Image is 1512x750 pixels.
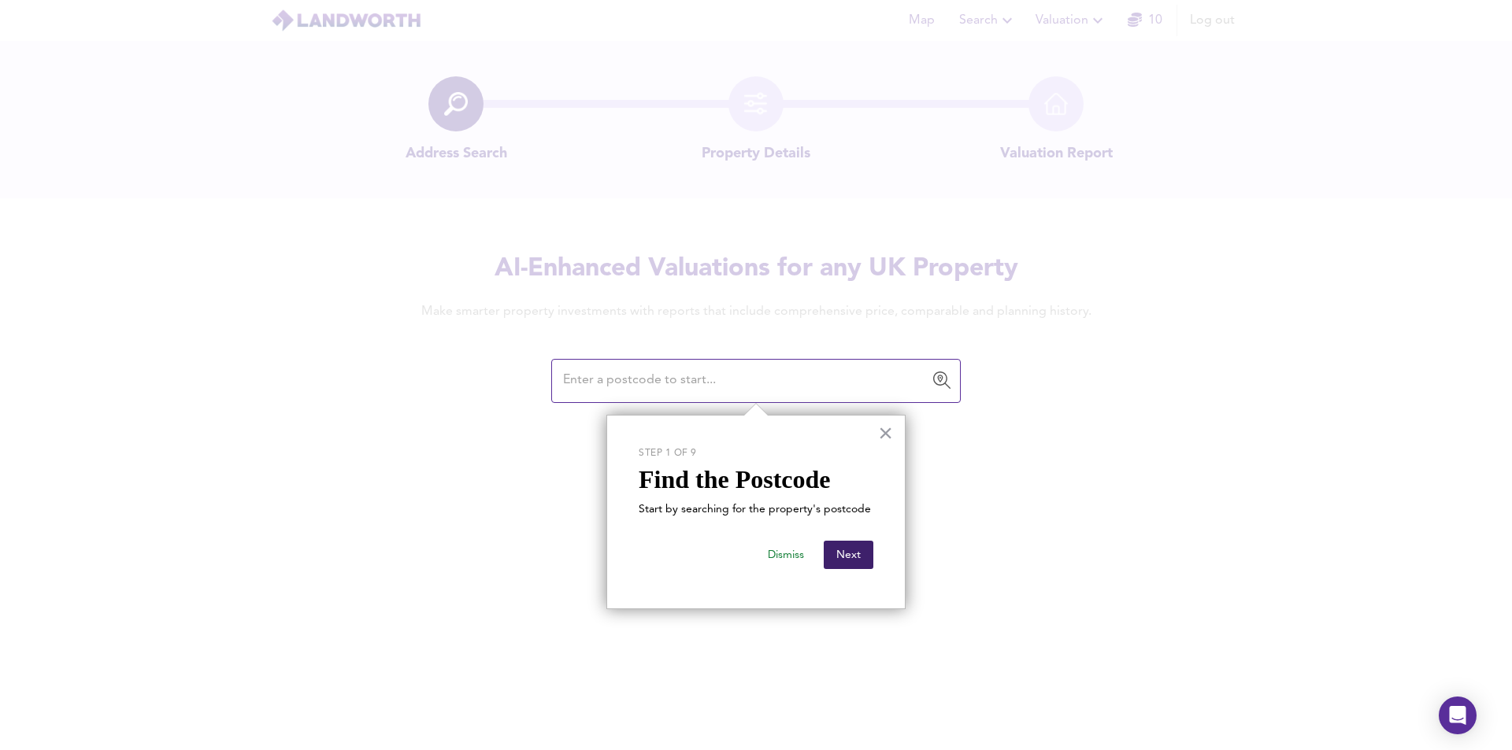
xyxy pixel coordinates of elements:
p: Find the Postcode [639,464,873,494]
button: Close [878,420,893,445]
input: Enter a postcode to start... [558,366,930,396]
button: Dismiss [755,541,817,569]
p: Step 1 of 9 [639,447,873,460]
p: Start by searching for the property's postcode [639,502,873,518]
div: Open Intercom Messenger [1439,696,1477,734]
button: Next [824,541,873,569]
